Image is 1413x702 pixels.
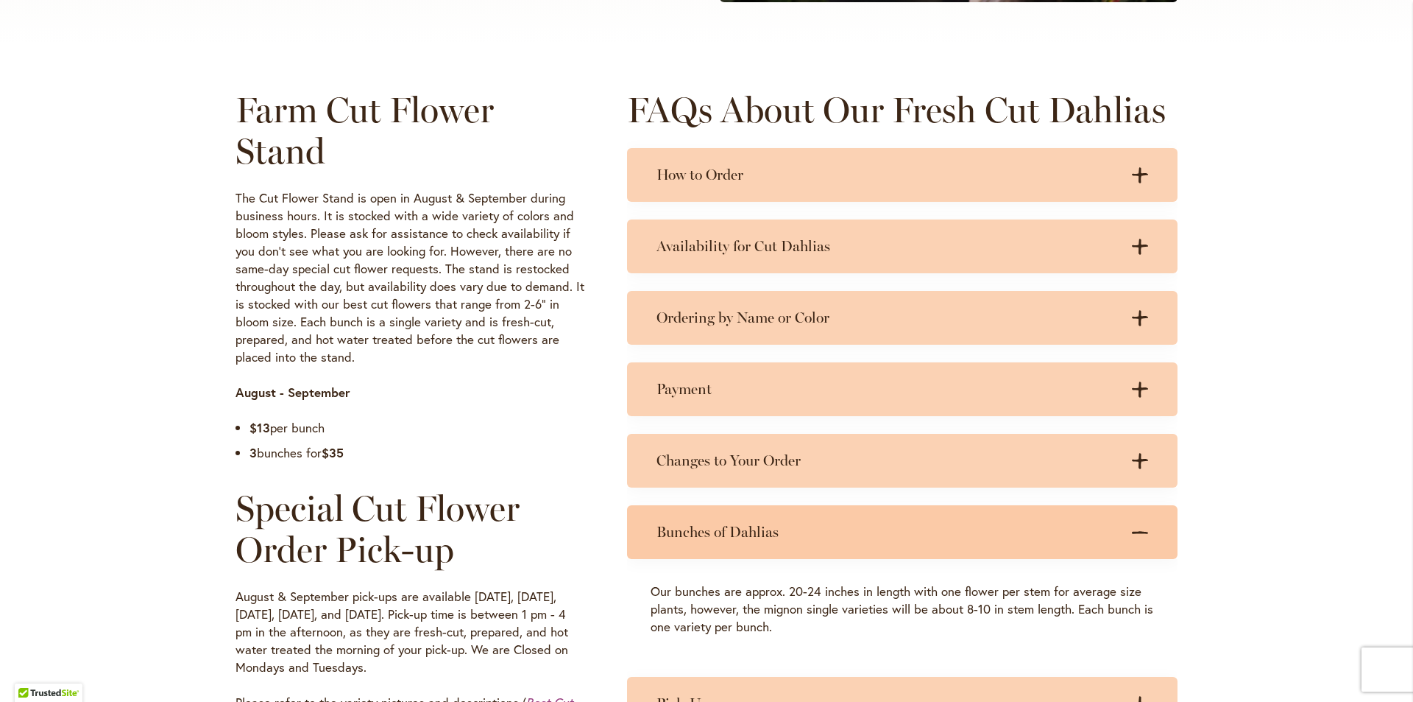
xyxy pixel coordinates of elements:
[627,220,1177,273] summary: Availability for Cut Dahlias
[249,419,584,437] li: per bunch
[656,166,1119,184] h3: How to Order
[322,444,344,461] strong: $35
[627,89,1177,130] h2: FAQs About Our Fresh Cut Dahlias
[235,588,584,676] p: August & September pick-ups are available [DATE], [DATE], [DATE], [DATE], and [DATE]. Pick-up tim...
[627,291,1177,345] summary: Ordering by Name or Color
[656,452,1119,470] h3: Changes to Your Order
[235,488,584,570] h2: Special Cut Flower Order Pick-up
[235,384,350,401] strong: August - September
[656,380,1119,399] h3: Payment
[656,237,1119,256] h3: Availability for Cut Dahlias
[627,505,1177,559] summary: Bunches of Dahlias
[651,583,1154,636] p: Our bunches are approx. 20-24 inches in length with one flower per stem for average size plants, ...
[249,419,270,436] strong: $13
[627,434,1177,488] summary: Changes to Your Order
[656,523,1119,541] h3: Bunches of Dahlias
[656,309,1119,327] h3: Ordering by Name or Color
[235,189,584,366] p: The Cut Flower Stand is open in August & September during business hours. It is stocked with a wi...
[235,89,584,172] h2: Farm Cut Flower Stand
[627,148,1177,202] summary: How to Order
[249,444,257,461] strong: 3
[627,362,1177,416] summary: Payment
[249,444,584,462] li: bunches for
